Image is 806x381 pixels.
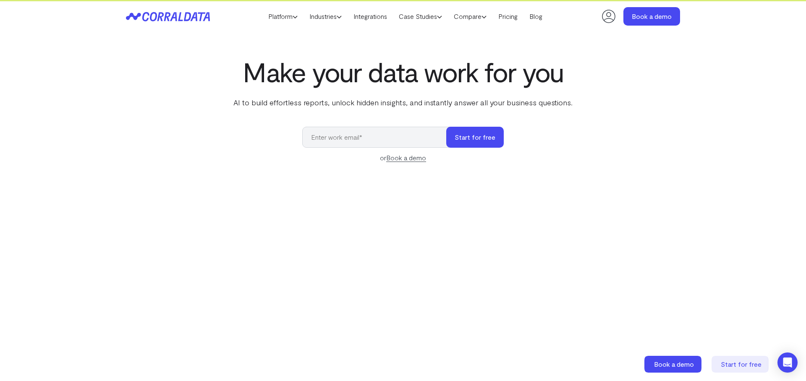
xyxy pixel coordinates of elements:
[232,57,574,87] h1: Make your data work for you
[348,10,393,23] a: Integrations
[302,153,504,163] div: or
[386,154,426,162] a: Book a demo
[777,352,798,373] div: Open Intercom Messenger
[262,10,304,23] a: Platform
[393,10,448,23] a: Case Studies
[232,97,574,108] p: AI to build effortless reports, unlock hidden insights, and instantly answer all your business qu...
[446,127,504,148] button: Start for free
[623,7,680,26] a: Book a demo
[448,10,492,23] a: Compare
[654,360,694,368] span: Book a demo
[721,360,762,368] span: Start for free
[492,10,523,23] a: Pricing
[712,356,770,373] a: Start for free
[644,356,703,373] a: Book a demo
[302,127,455,148] input: Enter work email*
[304,10,348,23] a: Industries
[523,10,548,23] a: Blog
